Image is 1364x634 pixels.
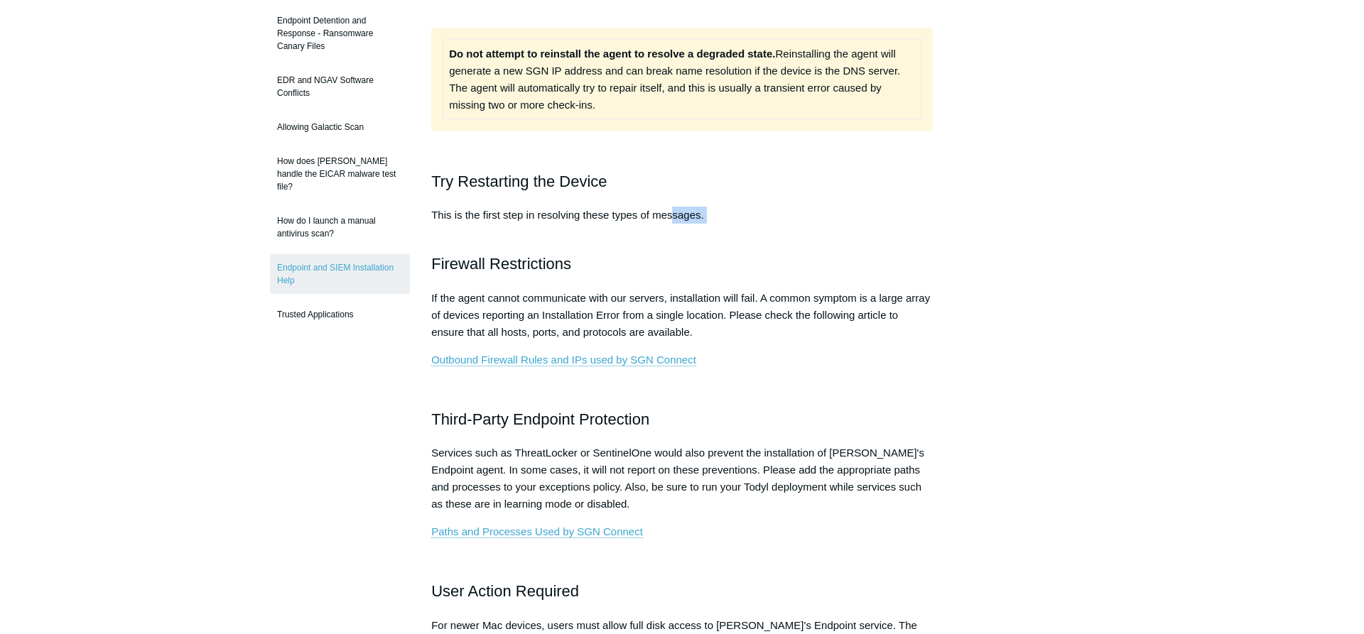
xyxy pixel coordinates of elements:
[431,251,933,276] h2: Firewall Restrictions
[431,579,933,603] h2: User Action Required
[431,407,933,432] h2: Third-Party Endpoint Protection
[431,525,643,538] a: Paths and Processes Used by SGN Connect
[443,39,921,119] td: Reinstalling the agent will generate a new SGN IP address and can break name resolution if the de...
[270,7,410,60] a: Endpoint Detention and Response - Ransomware Canary Files
[431,290,933,341] p: If the agent cannot communicate with our servers, installation will fail. A common symptom is a l...
[431,169,933,194] h2: Try Restarting the Device
[270,207,410,247] a: How do I launch a manual antivirus scan?
[449,48,775,60] strong: Do not attempt to reinstall the agent to resolve a degraded state.
[270,254,410,294] a: Endpoint and SIEM Installation Help
[431,444,933,513] p: Services such as ThreatLocker or SentinelOne would also prevent the installation of [PERSON_NAME]...
[431,354,696,366] a: Outbound Firewall Rules and IPs used by SGN Connect
[270,114,410,141] a: Allowing Galactic Scan
[270,67,410,106] a: EDR and NGAV Software Conflicts
[270,301,410,328] a: Trusted Applications
[270,148,410,200] a: How does [PERSON_NAME] handle the EICAR malware test file?
[431,207,933,241] p: This is the first step in resolving these types of messages.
